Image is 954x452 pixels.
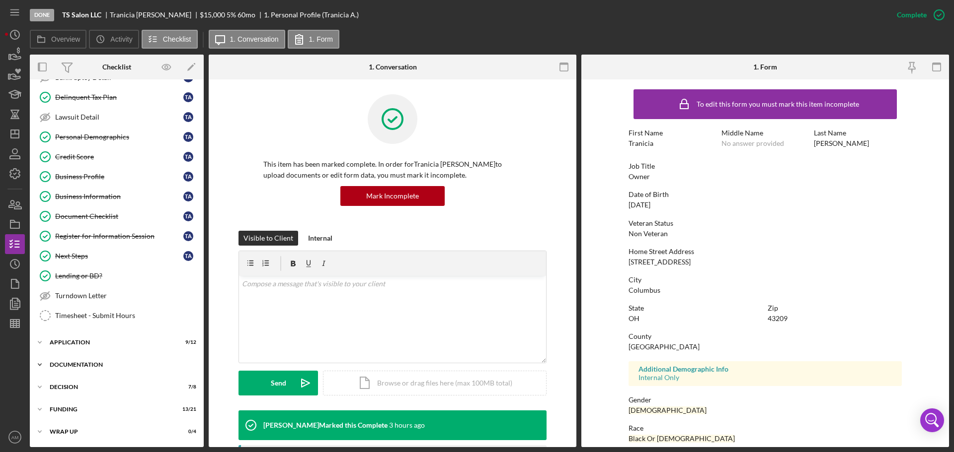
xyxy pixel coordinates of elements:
div: 1. Conversation [369,63,417,71]
div: Wrap up [50,429,171,435]
div: Owner [629,173,650,181]
div: Internal [308,231,332,246]
label: 1. Form [309,35,333,43]
div: Credit Score [55,153,183,161]
div: Documentation [50,362,191,368]
div: Middle Name [721,129,809,137]
label: Overview [51,35,80,43]
div: To edit this form you must mark this item incomplete [697,100,859,108]
div: City [629,276,902,284]
button: 1. Form [288,30,339,49]
div: Business Profile [55,173,183,181]
div: Delinquent Tax Plan [55,93,183,101]
a: Business ProfileTA [35,167,199,187]
label: Checklist [163,35,191,43]
div: T A [183,132,193,142]
div: 7 / 8 [178,384,196,390]
div: Mark Incomplete [366,186,419,206]
div: T A [183,231,193,241]
div: County [629,332,902,340]
div: Job Title [629,162,902,170]
div: Visible to Client [243,231,293,246]
div: T A [183,192,193,201]
label: 1. Conversation [230,35,279,43]
div: $15,000 [200,11,225,19]
div: [PERSON_NAME] Marked this Complete [263,421,388,429]
a: Document ChecklistTA [35,206,199,226]
label: Activity [110,35,132,43]
div: Home Street Address [629,248,902,256]
div: Tranicia [PERSON_NAME] [110,11,200,19]
button: 1. Conversation [209,30,285,49]
div: Race [629,424,902,432]
div: State [629,304,763,312]
div: Document Checklist [55,212,183,220]
div: First Name [629,129,716,137]
div: Funding [50,406,171,412]
a: Personal DemographicsTA [35,127,199,147]
a: Delinquent Tax PlanTA [35,87,199,107]
div: Additional Demographic Info [638,365,892,373]
div: Timesheet - Submit Hours [55,312,198,320]
button: Activity [89,30,139,49]
p: This item has been marked complete. In order for Tranicia [PERSON_NAME] to upload documents or ed... [263,159,522,181]
a: Timesheet - Submit Hours [35,306,199,325]
a: Business InformationTA [35,187,199,206]
div: Turndown Letter [55,292,198,300]
div: 1. Form [753,63,777,71]
div: Send [271,371,286,395]
div: Internal Only [638,374,892,382]
div: Lending or BD? [55,272,198,280]
div: [DEMOGRAPHIC_DATA] [629,406,707,414]
div: T A [183,92,193,102]
div: No answer provided [721,139,784,147]
button: Visible to Client [238,231,298,246]
div: Done [30,9,54,21]
button: Send [238,371,318,395]
div: Zip [768,304,902,312]
div: [PERSON_NAME] [814,139,869,147]
button: Checklist [142,30,198,49]
button: Complete [887,5,949,25]
div: T A [183,211,193,221]
time: 2025-09-22 15:49 [389,421,425,429]
div: Date of Birth [629,191,902,198]
div: Open Intercom Messenger [920,408,944,432]
div: T A [183,112,193,122]
button: AM [5,427,25,447]
div: Gender [629,396,902,404]
div: T A [183,152,193,162]
div: OH [629,315,639,323]
div: T A [183,251,193,261]
button: Mark Incomplete [340,186,445,206]
div: Application [50,339,171,345]
button: Internal [303,231,337,246]
div: Lawsuit Detail [55,113,183,121]
a: Next StepsTA [35,246,199,266]
div: Columbus [629,286,660,294]
div: 1. Personal Profile (Tranicia A.) [264,11,359,19]
div: Veteran Status [629,219,902,227]
div: [DATE] [629,201,650,209]
div: Personal Demographics [55,133,183,141]
div: 43209 [768,315,788,323]
div: T A [183,172,193,182]
div: 60 mo [238,11,255,19]
div: Decision [50,384,171,390]
button: Overview [30,30,86,49]
div: 0 / 4 [178,429,196,435]
div: Last Name [814,129,902,137]
a: Lawsuit DetailTA [35,107,199,127]
div: Tranicia [629,139,653,147]
text: AM [11,435,18,440]
div: Checklist [102,63,131,71]
div: 13 / 21 [178,406,196,412]
div: Business Information [55,193,183,200]
div: Complete [897,5,927,25]
a: Lending or BD? [35,266,199,286]
a: Credit ScoreTA [35,147,199,167]
div: 5 % [227,11,236,19]
div: Register for Information Session [55,232,183,240]
div: 9 / 12 [178,339,196,345]
b: TS Salon LLC [62,11,101,19]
